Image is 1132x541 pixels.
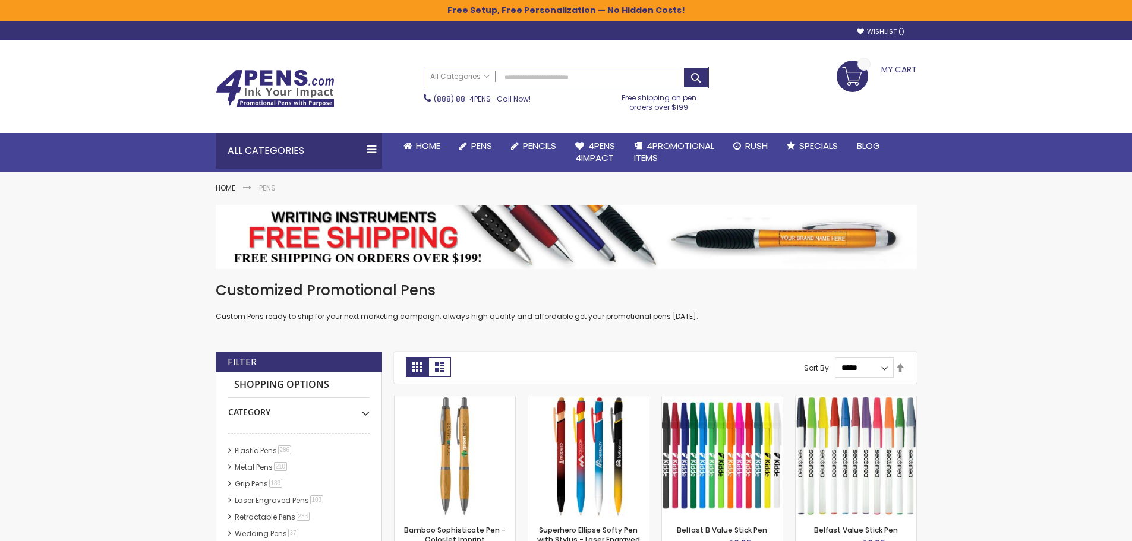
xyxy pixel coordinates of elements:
a: 4Pens4impact [566,133,625,172]
img: Pens [216,205,917,269]
strong: Grid [406,357,428,377]
a: Grip Pens183 [232,479,287,489]
img: 4Pens Custom Pens and Promotional Products [216,69,335,107]
span: Specials [799,140,838,152]
a: Blog [847,133,890,159]
img: Superhero Ellipse Softy Pen with Stylus - Laser Engraved [528,396,649,517]
a: Retractable Pens233 [232,512,314,522]
strong: Shopping Options [228,372,370,398]
strong: Pens [259,183,276,193]
a: 4PROMOTIONALITEMS [625,133,724,172]
img: Belfast B Value Stick Pen [662,396,783,517]
div: Category [228,398,370,418]
a: All Categories [424,67,496,87]
span: 210 [274,462,288,471]
a: (888) 88-4PENS [434,94,491,104]
h1: Customized Promotional Pens [216,281,917,300]
a: Wishlist [857,27,904,36]
a: Pencils [502,133,566,159]
span: Rush [745,140,768,152]
a: Home [216,183,235,193]
img: Bamboo Sophisticate Pen - ColorJet Imprint [395,396,515,517]
span: 4PROMOTIONAL ITEMS [634,140,714,164]
a: Laser Engraved Pens103 [232,495,328,505]
a: Bamboo Sophisticate Pen - ColorJet Imprint [395,396,515,406]
div: Free shipping on pen orders over $199 [609,88,709,112]
a: Specials [777,133,847,159]
a: Superhero Ellipse Softy Pen with Stylus - Laser Engraved [528,396,649,406]
strong: Filter [228,356,257,369]
span: 103 [310,495,324,504]
a: Rush [724,133,777,159]
label: Sort By [804,362,829,372]
div: Custom Pens ready to ship for your next marketing campaign, always high quality and affordable ge... [216,281,917,322]
a: Belfast Value Stick Pen [814,525,898,535]
span: 37 [288,529,298,537]
span: Home [416,140,440,152]
a: Plastic Pens286 [232,445,296,455]
span: Blog [857,140,880,152]
div: All Categories [216,133,382,169]
span: - Call Now! [434,94,531,104]
a: Belfast B Value Stick Pen [677,525,767,535]
a: Metal Pens210 [232,462,292,472]
a: Belfast Value Stick Pen [796,396,916,406]
a: Wedding Pens37 [232,529,302,539]
span: All Categories [430,72,490,81]
span: Pens [471,140,492,152]
img: Belfast Value Stick Pen [796,396,916,517]
a: Belfast B Value Stick Pen [662,396,783,406]
a: Home [394,133,450,159]
a: Pens [450,133,502,159]
span: 183 [269,479,283,488]
span: 233 [297,512,310,521]
a: Top [1100,513,1123,532]
span: 286 [278,445,292,454]
span: 4Pens 4impact [575,140,615,164]
span: Pencils [523,140,556,152]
